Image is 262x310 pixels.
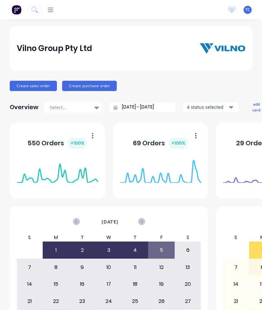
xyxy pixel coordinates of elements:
[223,293,249,309] div: 21
[12,5,21,15] img: Factory
[148,259,174,275] div: 12
[122,293,148,309] div: 25
[69,233,96,241] div: T
[122,242,148,258] div: 4
[133,138,188,149] div: 69 Orders
[17,42,92,55] div: Vilno Group Pty Ltd
[96,276,122,292] div: 17
[245,7,250,13] span: TC
[223,233,249,241] div: S
[70,293,95,309] div: 23
[96,293,122,309] div: 24
[10,81,57,91] button: Create sales order
[175,276,201,292] div: 20
[148,242,174,258] div: 5
[223,276,249,292] div: 14
[148,293,174,309] div: 26
[122,276,148,292] div: 18
[16,233,43,241] div: S
[122,259,148,275] div: 11
[200,43,245,54] img: Vilno Group Pty Ltd
[169,138,188,149] div: + 100 %
[17,259,43,275] div: 7
[43,233,69,241] div: M
[43,276,69,292] div: 15
[148,233,175,241] div: F
[187,104,228,110] div: 4 status selected
[183,102,238,112] button: 4 status selected
[148,276,174,292] div: 19
[122,233,148,241] div: T
[43,259,69,275] div: 8
[175,259,201,275] div: 13
[223,259,249,275] div: 7
[70,242,95,258] div: 2
[17,276,43,292] div: 14
[62,81,117,91] button: Create purchase order
[96,259,122,275] div: 10
[70,276,95,292] div: 16
[175,233,201,241] div: S
[43,242,69,258] div: 1
[43,293,69,309] div: 22
[96,242,122,258] div: 3
[17,293,43,309] div: 21
[175,242,201,258] div: 6
[95,233,122,241] div: W
[68,138,87,149] div: + 100 %
[27,138,87,149] div: 550 Orders
[175,293,201,309] div: 27
[70,259,95,275] div: 9
[102,218,118,225] span: [DATE]
[10,101,38,114] div: Overview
